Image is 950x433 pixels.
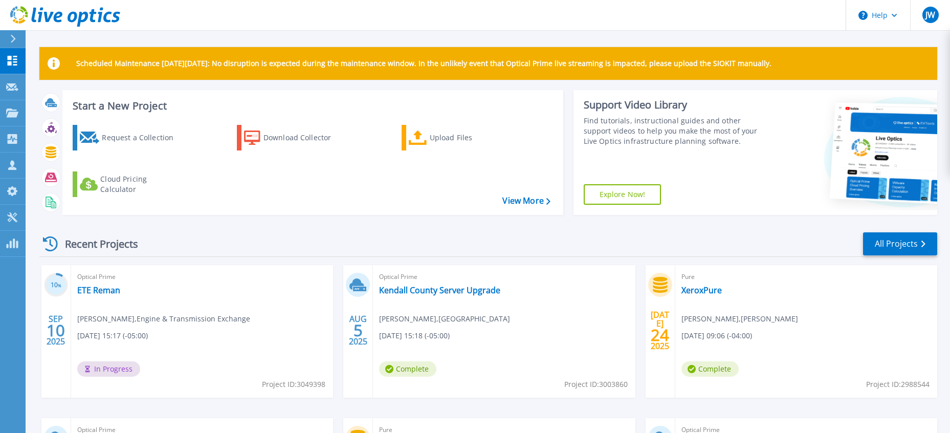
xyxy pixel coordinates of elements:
a: ETE Reman [77,285,120,295]
span: Project ID: 2988544 [866,379,930,390]
div: SEP 2025 [46,312,65,349]
span: Project ID: 3003860 [564,379,628,390]
span: Complete [681,361,739,377]
span: [PERSON_NAME] , Engine & Transmission Exchange [77,313,250,324]
h3: Start a New Project [73,100,550,112]
div: [DATE] 2025 [650,312,670,349]
div: AUG 2025 [348,312,368,349]
div: Find tutorials, instructional guides and other support videos to help you make the most of your L... [584,116,769,146]
a: View More [502,196,550,206]
h3: 10 [44,279,68,291]
span: Project ID: 3049398 [262,379,325,390]
span: Optical Prime [77,271,327,283]
span: [PERSON_NAME] , [PERSON_NAME] [681,313,798,324]
div: Cloud Pricing Calculator [100,174,182,194]
span: 5 [354,326,363,335]
div: Download Collector [263,127,345,148]
span: In Progress [77,361,140,377]
a: Download Collector [237,125,351,150]
span: [DATE] 15:18 (-05:00) [379,330,450,341]
div: Request a Collection [102,127,184,148]
span: Complete [379,361,436,377]
span: % [58,283,61,288]
p: Scheduled Maintenance [DATE][DATE]: No disruption is expected during the maintenance window. In t... [76,59,771,68]
div: Support Video Library [584,98,769,112]
span: 24 [651,331,669,339]
a: All Projects [863,232,937,255]
a: Request a Collection [73,125,187,150]
span: [PERSON_NAME] , [GEOGRAPHIC_DATA] [379,313,510,324]
a: Upload Files [402,125,516,150]
span: 10 [47,326,65,335]
span: [DATE] 15:17 (-05:00) [77,330,148,341]
a: Cloud Pricing Calculator [73,171,187,197]
div: Recent Projects [39,231,152,256]
span: [DATE] 09:06 (-04:00) [681,330,752,341]
a: XeroxPure [681,285,722,295]
span: Optical Prime [379,271,629,283]
div: Upload Files [430,127,512,148]
span: JW [925,11,935,19]
a: Explore Now! [584,184,661,205]
a: Kendall County Server Upgrade [379,285,500,295]
span: Pure [681,271,931,283]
